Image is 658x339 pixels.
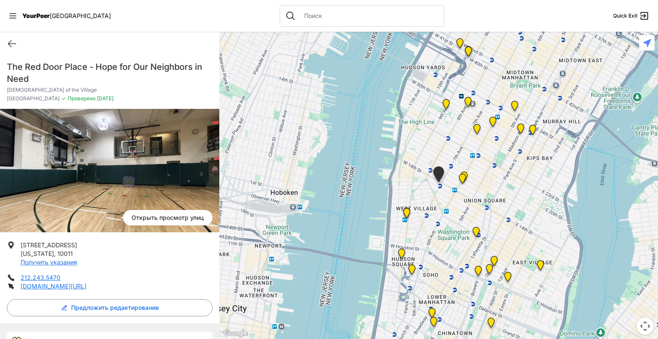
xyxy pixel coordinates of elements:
[637,318,654,335] button: Map camera controls
[221,328,250,339] a: Open this area in Google Maps (opens a new window)
[22,12,50,19] span: YourPeer
[454,170,471,191] div: Задняя часть церкви
[455,168,473,189] div: Церковь Святого Франциска Ксаверия — главный вход
[21,274,60,281] a: 212.243.5470
[7,95,60,102] span: [GEOGRAPHIC_DATA]
[97,95,114,102] font: [DATE]
[21,258,77,266] a: Получить указания
[512,120,529,141] div: Большой Нью-Йорк
[481,261,498,281] div: Дом Святого Иосифа
[613,11,649,21] a: Quick Exit
[532,257,549,277] div: Манхэттен
[613,12,637,19] span: Quick Exit
[398,204,416,225] div: Программа «Искусство и принятие ЛГБТК2С+»
[468,120,486,141] div: Новое место, штаб-квартира
[21,241,77,249] span: [STREET_ADDRESS]
[54,250,56,257] font: ,
[7,87,212,93] p: [DEMOGRAPHIC_DATA] of the Village
[132,214,204,221] font: Открыть просмотр улиц
[403,261,421,282] div: Основное местонахождение: Сохо, Центр молодежной поддержки DYCD
[50,12,111,19] span: [GEOGRAPHIC_DATA]
[437,96,455,116] div: Челси
[57,250,73,257] span: 10011
[484,113,502,134] div: Штаб-квартира
[451,35,469,55] div: Нью-Йорк
[467,223,485,244] div: Средняя школа Харви Милка
[460,42,477,63] div: Метро-баптистская церковь
[299,12,439,20] input: Поиск
[221,328,250,339] img: Google
[460,43,477,63] div: Метро-баптистская церковь
[524,121,541,142] div: Центр помощи взрослым «Mainchance»
[71,304,159,311] font: Предложить редактирование
[21,282,87,290] a: [DOMAIN_NAME][URL]
[398,204,416,225] div: Гринвич-Виллидж
[21,250,54,257] span: [US_STATE]
[428,163,449,189] div: Церковь деревни
[423,304,441,325] div: Кампус Трайбека/Миссия спасения города Нью-Йорка
[61,95,66,102] font: ✓
[470,262,487,283] div: Бауэри Кампус
[459,93,477,114] div: Центр помощи Антонио Оливьери
[485,252,503,273] div: Мэрихаус
[22,13,111,18] a: YourPeer[GEOGRAPHIC_DATA]
[68,95,96,102] font: Проверено
[7,299,212,316] button: Предложить редактирование
[425,313,443,334] div: Уголовный суд Манхэттена
[482,314,500,335] div: Молодежный центр Нижнего Ист-Сайда. Желтые двери с серым звонком справа.
[499,268,517,289] div: Социальные службы университетского сообщества (UCSS)
[7,61,212,85] h1: The Red Door Place - Hope for Our Neighbors in Need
